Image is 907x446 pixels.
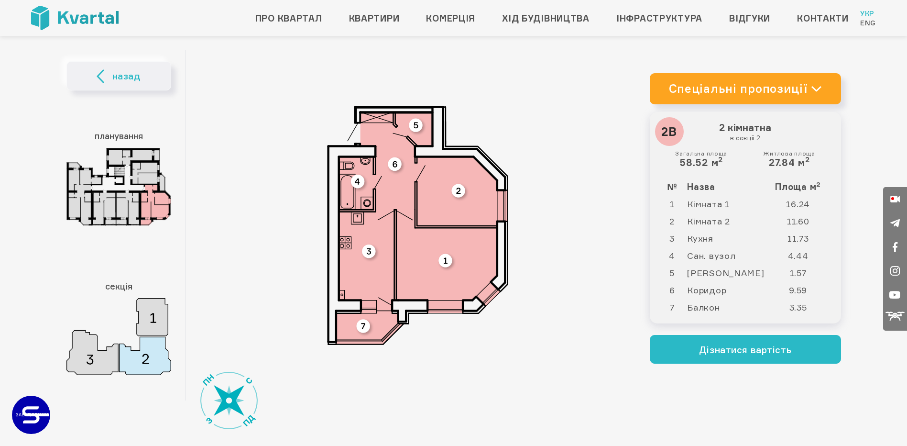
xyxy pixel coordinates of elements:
[650,73,841,104] a: Спеціальні пропозиції
[426,11,475,26] a: Комерція
[655,117,684,146] div: 2В
[657,281,687,299] td: 6
[657,120,833,145] h3: 2 кімнатна
[16,412,48,417] text: ЗАБУДОВНИК
[687,195,772,212] td: Кімната 1
[763,150,815,157] small: Житлова площа
[660,134,831,142] small: в секціі 2
[687,299,772,316] td: Балкон
[657,230,687,247] td: 3
[729,11,770,26] a: Відгуки
[860,9,876,18] a: Укр
[772,247,833,264] td: 4.44
[772,299,833,316] td: 3.35
[772,195,833,212] td: 16.24
[687,212,772,230] td: Кімната 2
[657,212,687,230] td: 2
[687,264,772,281] td: [PERSON_NAME]
[112,69,141,83] span: назад
[687,178,772,195] th: Назва
[12,396,50,434] a: ЗАБУДОВНИК
[805,155,810,164] sup: 2
[616,11,702,26] a: Інфраструктура
[274,106,561,345] img: Квартира 2В
[816,180,821,188] sup: 2
[255,11,322,26] a: Про квартал
[772,230,833,247] td: 11.73
[718,155,723,164] sup: 2
[66,126,171,145] h3: планування
[772,281,833,299] td: 9.59
[675,150,727,168] div: 58.52 м
[650,335,841,364] button: Дізнатися вартість
[657,247,687,264] td: 4
[657,299,687,316] td: 7
[860,18,876,28] a: Eng
[772,212,833,230] td: 11.60
[31,6,119,30] img: Kvartal
[687,230,772,247] td: Кухня
[675,150,727,157] small: Загальна площа
[772,178,833,195] th: Площа м
[763,150,815,168] div: 27.84 м
[349,11,400,26] a: Квартири
[66,61,171,90] button: назад
[657,264,687,281] td: 5
[687,281,772,299] td: Коридор
[772,264,833,281] td: 1.57
[797,11,849,26] a: Контакти
[657,195,687,212] td: 1
[687,247,772,264] td: Сан. вузол
[66,277,171,296] h3: секція
[502,11,590,26] a: Хід будівництва
[657,178,687,195] th: №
